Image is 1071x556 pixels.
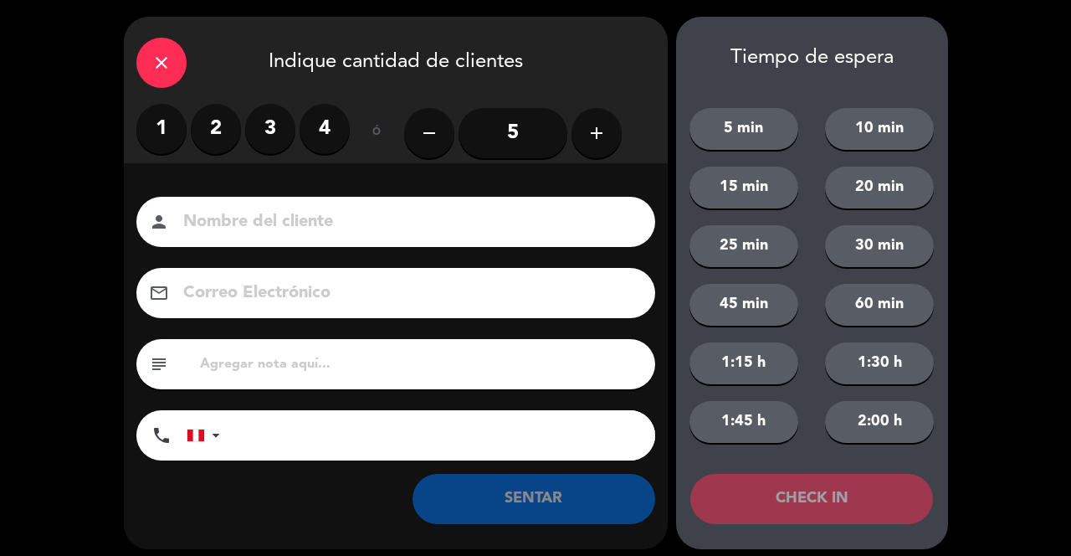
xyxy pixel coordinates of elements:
[825,342,934,384] button: 1:30 h
[689,225,798,267] button: 25 min
[149,212,169,232] i: person
[300,104,350,154] label: 4
[825,401,934,443] button: 2:00 h
[825,225,934,267] button: 30 min
[413,474,655,524] button: SENTAR
[690,474,933,524] button: CHECK IN
[245,104,295,154] label: 3
[825,108,934,150] button: 10 min
[350,104,404,162] div: ó
[587,123,607,143] i: add
[689,342,798,384] button: 1:15 h
[182,208,633,237] input: Nombre del cliente
[419,123,439,143] i: remove
[136,104,187,154] label: 1
[151,53,172,73] i: close
[191,104,241,154] label: 2
[689,284,798,326] button: 45 min
[182,279,633,308] input: Correo Electrónico
[198,353,643,376] input: Agregar nota aquí...
[676,46,948,70] div: Tiempo de espera
[825,284,934,326] button: 60 min
[149,283,169,303] i: email
[404,108,454,158] button: remove
[149,354,169,374] i: subject
[151,425,172,445] i: phone
[689,108,798,150] button: 5 min
[187,411,226,460] div: Peru (Perú): +51
[825,167,934,208] button: 20 min
[689,167,798,208] button: 15 min
[124,17,668,104] div: Indique cantidad de clientes
[689,401,798,443] button: 1:45 h
[571,108,622,158] button: add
